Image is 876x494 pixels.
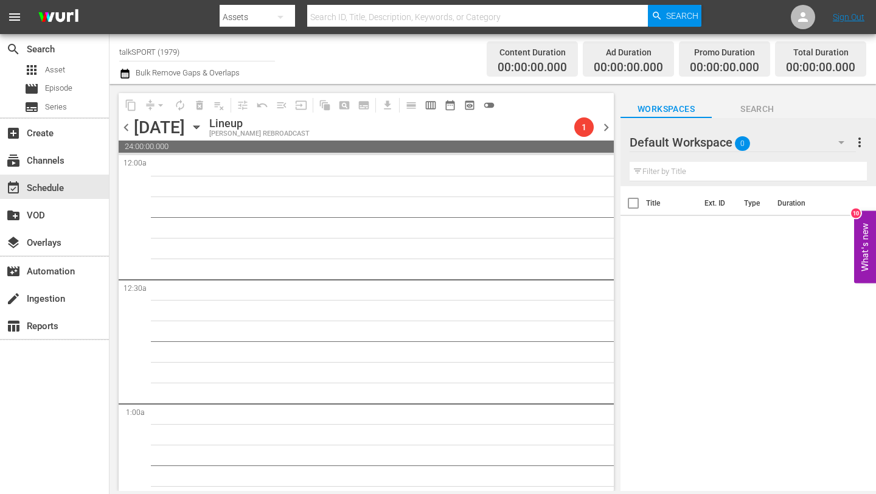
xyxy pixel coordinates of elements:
span: Series [24,100,39,114]
span: Fill episodes with ad slates [272,96,291,115]
div: Promo Duration [690,44,759,61]
span: Series [45,101,67,113]
span: Copy Lineup [121,96,141,115]
span: Search [6,42,21,57]
span: Ingestion [6,291,21,306]
span: Episode [24,82,39,96]
span: Asset [24,63,39,77]
span: preview_outlined [464,99,476,111]
span: more_vert [852,135,867,150]
span: 00:00:00.000 [786,61,855,75]
span: View Backup [460,96,479,115]
button: Open Feedback Widget [854,211,876,284]
div: Default Workspace [630,125,856,159]
div: Lineup [209,117,310,130]
div: Total Duration [786,44,855,61]
span: Clear Lineup [209,96,229,115]
div: Content Duration [498,44,567,61]
span: Loop Content [170,96,190,115]
span: Search [712,102,803,117]
span: 00:00:00.000 [498,61,567,75]
span: Create Search Block [335,96,354,115]
span: Asset [45,64,65,76]
a: Sign Out [833,12,864,22]
button: more_vert [852,128,867,157]
span: calendar_view_week_outlined [425,99,437,111]
div: 10 [851,209,861,218]
span: Revert to Primary Episode [252,96,272,115]
span: Bulk Remove Gaps & Overlaps [134,68,240,77]
span: Workspaces [620,102,712,117]
button: Search [648,5,701,27]
span: toggle_off [483,99,495,111]
span: Update Metadata from Key Asset [291,96,311,115]
div: [PERSON_NAME] REBROADCAST [209,130,310,138]
span: Customize Events [229,93,252,117]
span: Search [666,5,698,27]
span: Channels [6,153,21,168]
span: Month Calendar View [440,96,460,115]
th: Title [646,186,697,220]
span: Reports [6,319,21,333]
span: 0 [735,131,750,156]
th: Ext. ID [697,186,737,220]
span: Automation [6,264,21,279]
div: [DATE] [134,117,185,137]
span: Episode [45,82,72,94]
span: chevron_right [599,120,614,135]
span: date_range_outlined [444,99,456,111]
span: Schedule [6,181,21,195]
span: 24 hours Lineup View is OFF [479,96,499,115]
span: 00:00:00.000 [594,61,663,75]
th: Duration [770,186,843,220]
span: Refresh All Search Blocks [311,93,335,117]
span: Create [6,126,21,141]
span: chevron_left [119,120,134,135]
span: VOD [6,208,21,223]
span: Overlays [6,235,21,250]
span: 1 [574,122,594,132]
span: Select an event to delete [190,96,209,115]
span: 24:00:00.000 [119,141,614,153]
span: Remove Gaps & Overlaps [141,96,170,115]
span: menu [7,10,22,24]
div: Ad Duration [594,44,663,61]
span: Download as CSV [374,93,397,117]
th: Type [737,186,770,220]
span: Week Calendar View [421,96,440,115]
span: 00:00:00.000 [690,61,759,75]
span: Create Series Block [354,96,374,115]
span: Day Calendar View [397,93,421,117]
img: ans4CAIJ8jUAAAAAAAAAAAAAAAAAAAAAAAAgQb4GAAAAAAAAAAAAAAAAAAAAAAAAJMjXAAAAAAAAAAAAAAAAAAAAAAAAgAT5G... [29,3,88,32]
